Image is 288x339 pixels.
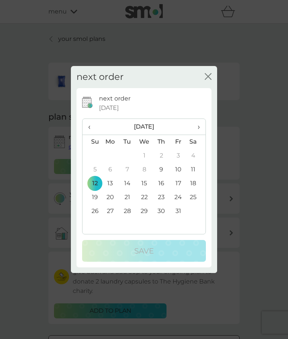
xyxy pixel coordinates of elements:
th: Fr [170,135,187,149]
span: ‹ [88,119,96,135]
td: 12 [82,177,102,190]
td: 24 [170,190,187,204]
td: 26 [82,204,102,218]
td: 7 [119,163,136,177]
th: Tu [119,135,136,149]
td: 16 [153,177,170,190]
p: next order [99,94,130,103]
td: 29 [136,204,153,218]
td: 25 [187,190,205,204]
td: 17 [170,177,187,190]
td: 10 [170,163,187,177]
th: Sa [187,135,205,149]
td: 22 [136,190,153,204]
td: 21 [119,190,136,204]
span: › [192,119,200,135]
td: 14 [119,177,136,190]
td: 15 [136,177,153,190]
td: 31 [170,204,187,218]
td: 30 [153,204,170,218]
td: 2 [153,149,170,163]
button: close [205,73,211,81]
td: 28 [119,204,136,218]
td: 6 [102,163,119,177]
td: 18 [187,177,205,190]
td: 9 [153,163,170,177]
th: Mo [102,135,119,149]
td: 8 [136,163,153,177]
th: We [136,135,153,149]
th: Su [82,135,102,149]
td: 27 [102,204,119,218]
td: 19 [82,190,102,204]
td: 1 [136,149,153,163]
td: 20 [102,190,119,204]
p: Save [134,245,154,257]
td: 3 [170,149,187,163]
td: 13 [102,177,119,190]
td: 23 [153,190,170,204]
th: Th [153,135,170,149]
th: [DATE] [102,119,187,135]
h2: next order [76,72,124,82]
span: [DATE] [99,103,119,113]
td: 11 [187,163,205,177]
button: Save [82,240,206,262]
td: 5 [82,163,102,177]
td: 4 [187,149,205,163]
